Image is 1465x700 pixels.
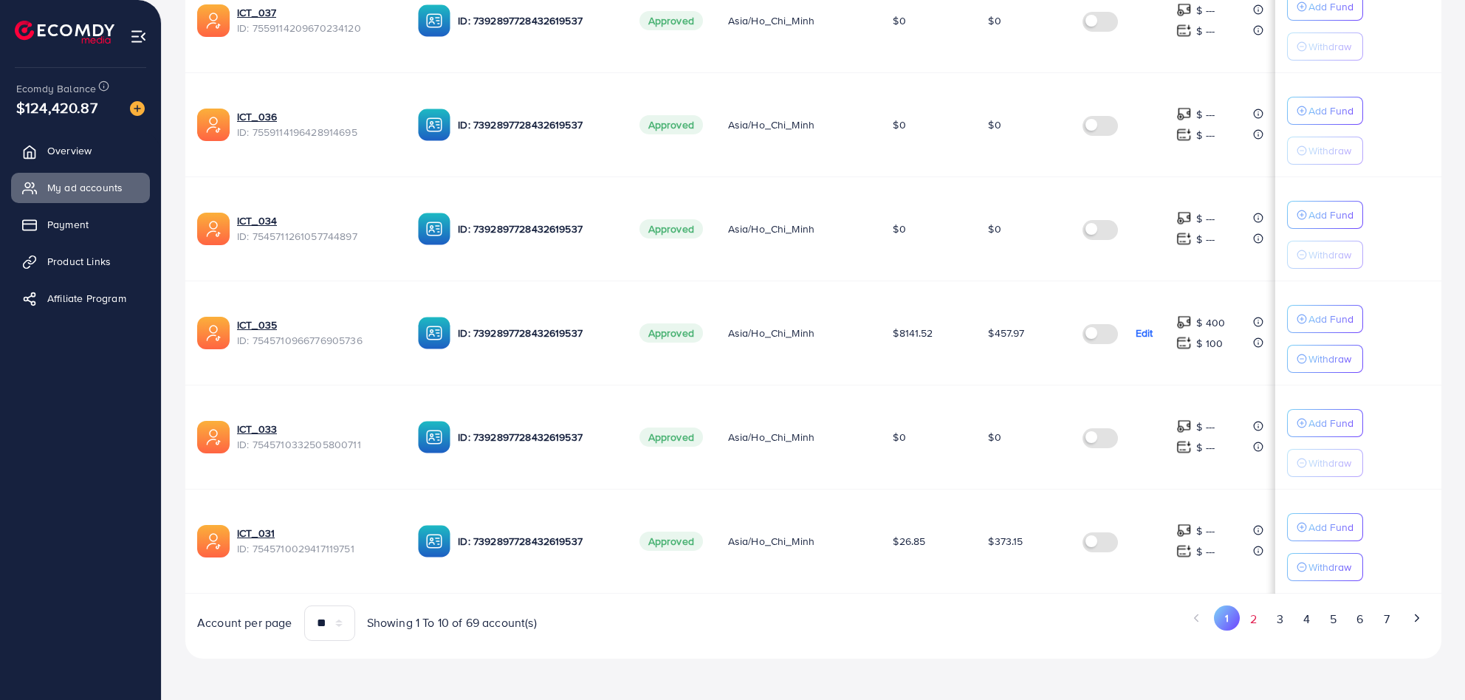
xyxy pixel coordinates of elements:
span: Approved [639,219,703,239]
p: Add Fund [1308,102,1354,120]
span: Payment [47,217,89,232]
span: $0 [893,430,905,445]
span: Asia/Ho_Chi_Minh [728,117,815,132]
p: $ --- [1196,543,1215,560]
p: $ --- [1196,106,1215,123]
img: top-up amount [1176,335,1192,351]
img: ic-ba-acc.ded83a64.svg [418,213,450,245]
span: $0 [893,13,905,28]
span: $0 [988,430,1001,445]
a: ICT_033 [237,422,277,436]
p: Withdraw [1308,558,1351,576]
button: Add Fund [1287,97,1363,125]
p: Withdraw [1308,246,1351,264]
p: $ 100 [1196,334,1223,352]
a: ICT_036 [237,109,277,124]
p: $ --- [1196,418,1215,436]
p: $ --- [1196,22,1215,40]
div: <span class='underline'>ICT_034</span></br>7545711261057744897 [237,213,394,244]
img: top-up amount [1176,210,1192,226]
button: Go to page 5 [1320,605,1347,633]
span: Approved [639,323,703,343]
button: Go to page 3 [1266,605,1293,633]
p: $ --- [1196,230,1215,248]
img: top-up amount [1176,231,1192,247]
a: ICT_031 [237,526,275,541]
button: Go to page 2 [1240,605,1266,633]
button: Go to page 6 [1347,605,1373,633]
span: Asia/Ho_Chi_Minh [728,534,815,549]
span: Account per page [197,614,292,631]
span: Approved [639,532,703,551]
button: Withdraw [1287,137,1363,165]
p: Withdraw [1308,142,1351,159]
iframe: Chat [1402,634,1454,689]
a: Product Links [11,247,150,276]
span: Approved [639,11,703,30]
p: $ --- [1196,1,1215,19]
button: Go to next page [1404,605,1430,631]
span: Affiliate Program [47,291,126,306]
p: ID: 7392897728432619537 [458,428,615,446]
img: top-up amount [1176,523,1192,538]
p: ID: 7392897728432619537 [458,324,615,342]
button: Go to page 7 [1373,605,1399,633]
a: Affiliate Program [11,284,150,313]
span: $0 [893,117,905,132]
p: $ --- [1196,439,1215,456]
div: <span class='underline'>ICT_031</span></br>7545710029417119751 [237,526,394,556]
a: Payment [11,210,150,239]
div: <span class='underline'>ICT_035</span></br>7545710966776905736 [237,318,394,348]
button: Add Fund [1287,305,1363,333]
span: ID: 7545710332505800711 [237,437,394,452]
span: $373.15 [988,534,1023,549]
span: ID: 7559114209670234120 [237,21,394,35]
p: ID: 7392897728432619537 [458,12,615,30]
button: Withdraw [1287,32,1363,61]
button: Go to page 4 [1293,605,1320,633]
span: Asia/Ho_Chi_Minh [728,430,815,445]
span: Ecomdy Balance [16,81,96,96]
span: Showing 1 To 10 of 69 account(s) [367,614,537,631]
button: Add Fund [1287,513,1363,541]
div: <span class='underline'>ICT_037</span></br>7559114209670234120 [237,5,394,35]
img: ic-ads-acc.e4c84228.svg [197,109,230,141]
span: $124,420.87 [16,97,97,118]
img: top-up amount [1176,106,1192,122]
img: ic-ads-acc.e4c84228.svg [197,213,230,245]
span: $26.85 [893,534,925,549]
p: $ --- [1196,126,1215,144]
img: logo [15,21,114,44]
img: ic-ba-acc.ded83a64.svg [418,4,450,37]
img: ic-ba-acc.ded83a64.svg [418,317,450,349]
img: ic-ads-acc.e4c84228.svg [197,4,230,37]
span: $0 [893,222,905,236]
img: top-up amount [1176,439,1192,455]
p: $ --- [1196,522,1215,540]
span: My ad accounts [47,180,123,195]
span: Approved [639,428,703,447]
img: top-up amount [1176,127,1192,143]
img: ic-ba-acc.ded83a64.svg [418,525,450,557]
span: $0 [988,222,1001,236]
img: top-up amount [1176,419,1192,434]
img: menu [130,28,147,45]
p: Add Fund [1308,414,1354,432]
button: Go to page 1 [1214,605,1240,631]
img: top-up amount [1176,2,1192,18]
button: Add Fund [1287,201,1363,229]
img: top-up amount [1176,543,1192,559]
p: Withdraw [1308,350,1351,368]
button: Add Fund [1287,409,1363,437]
p: Edit [1136,324,1153,342]
img: ic-ads-acc.e4c84228.svg [197,525,230,557]
span: Product Links [47,254,111,269]
span: ID: 7545711261057744897 [237,229,394,244]
p: ID: 7392897728432619537 [458,220,615,238]
a: ICT_034 [237,213,277,228]
img: ic-ads-acc.e4c84228.svg [197,421,230,453]
a: Overview [11,136,150,165]
span: Approved [639,115,703,134]
img: image [130,101,145,116]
